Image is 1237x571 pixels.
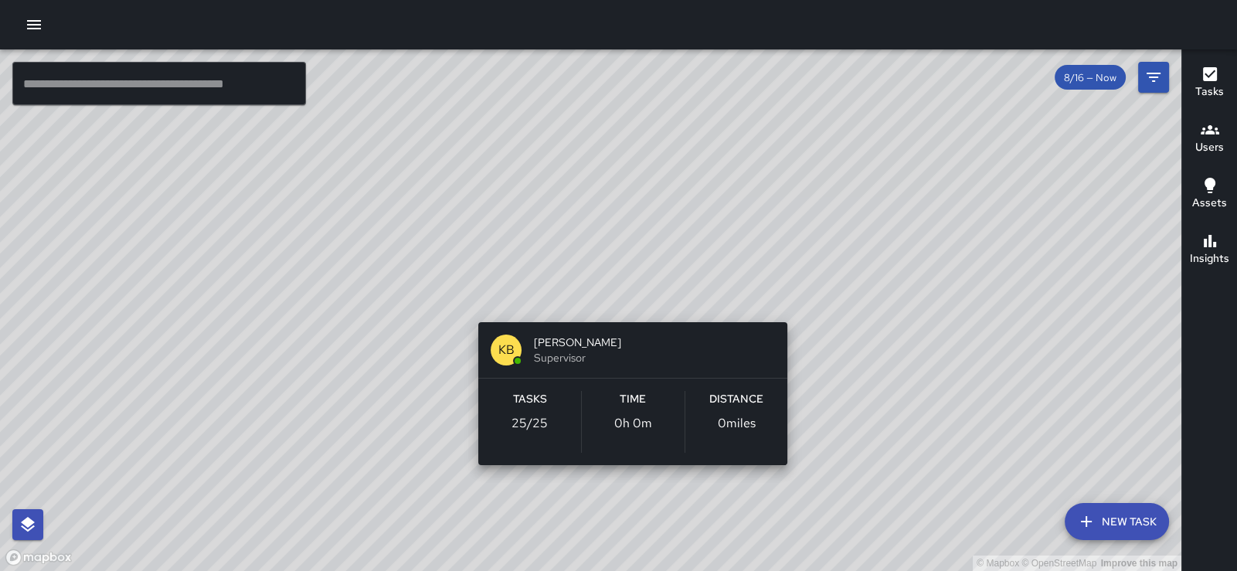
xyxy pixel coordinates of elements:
[614,414,652,433] p: 0h 0m
[1182,111,1237,167] button: Users
[513,391,547,408] h6: Tasks
[1182,56,1237,111] button: Tasks
[478,322,787,465] button: KB[PERSON_NAME]SupervisorTasks25/25Time0h 0mDistance0miles
[1055,71,1126,84] span: 8/16 — Now
[1065,503,1169,540] button: New Task
[709,391,763,408] h6: Distance
[1195,139,1224,156] h6: Users
[534,335,775,350] span: [PERSON_NAME]
[620,391,646,408] h6: Time
[1195,83,1224,100] h6: Tasks
[511,414,548,433] p: 25 / 25
[534,350,775,365] span: Supervisor
[1182,223,1237,278] button: Insights
[498,341,515,359] p: KB
[1192,195,1227,212] h6: Assets
[717,414,755,433] p: 0 miles
[1182,167,1237,223] button: Assets
[1190,250,1229,267] h6: Insights
[1138,62,1169,93] button: Filters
